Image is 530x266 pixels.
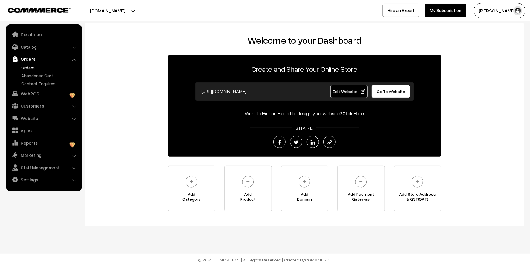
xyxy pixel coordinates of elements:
[383,4,419,17] a: Hire an Expert
[394,166,441,211] a: Add Store Address& GST(OPT)
[338,192,385,204] span: Add Payment Gateway
[8,88,80,99] a: WebPOS
[296,173,313,190] img: plus.svg
[240,173,256,190] img: plus.svg
[8,41,80,52] a: Catalog
[409,173,426,190] img: plus.svg
[20,64,80,71] a: Orders
[8,150,80,161] a: Marketing
[333,89,365,94] span: Edit Website
[224,166,272,211] a: AddProduct
[8,8,71,12] img: COMMMERCE
[8,6,61,13] a: COMMMERCE
[8,54,80,64] a: Orders
[8,162,80,173] a: Staff Management
[8,125,80,136] a: Apps
[513,6,522,15] img: user
[8,100,80,111] a: Customers
[20,80,80,87] a: Contact Enquires
[183,173,200,190] img: plus.svg
[292,125,316,130] span: SHARE
[8,29,80,40] a: Dashboard
[225,192,272,204] span: Add Product
[91,35,518,46] h2: Welcome to your Dashboard
[8,137,80,148] a: Reports
[20,72,80,79] a: Abandoned Cart
[168,166,215,211] a: AddCategory
[353,173,369,190] img: plus.svg
[305,257,332,262] a: COMMMERCE
[168,192,215,204] span: Add Category
[281,192,328,204] span: Add Domain
[371,85,411,98] a: Go To Website
[281,166,328,211] a: AddDomain
[168,64,441,74] p: Create and Share Your Online Store
[394,192,441,204] span: Add Store Address & GST(OPT)
[8,113,80,124] a: Website
[168,110,441,117] div: Want to Hire an Expert to design your website?
[425,4,466,17] a: My Subscription
[377,89,405,94] span: Go To Website
[343,110,364,116] a: Click Here
[8,174,80,185] a: Settings
[69,3,146,18] button: [DOMAIN_NAME]
[330,85,368,98] a: Edit Website
[337,166,385,211] a: Add PaymentGateway
[474,3,525,18] button: [PERSON_NAME]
